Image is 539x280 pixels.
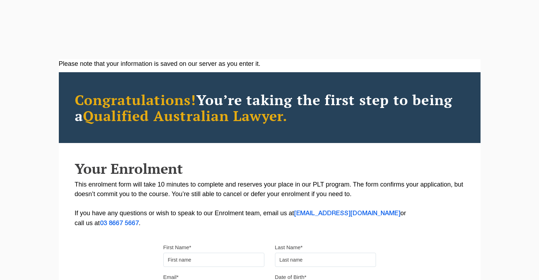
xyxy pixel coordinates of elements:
a: [EMAIL_ADDRESS][DOMAIN_NAME] [294,211,400,216]
input: First name [163,253,264,267]
h2: Your Enrolment [75,161,465,176]
label: Last Name* [275,244,303,251]
p: This enrolment form will take 10 minutes to complete and reserves your place in our PLT program. ... [75,180,465,228]
a: 03 8667 5667 [100,221,139,226]
div: Please note that your information is saved on our server as you enter it. [59,59,481,69]
span: Qualified Australian Lawyer. [83,106,288,125]
h2: You’re taking the first step to being a [75,92,465,124]
span: Congratulations! [75,90,196,109]
input: Last name [275,253,376,267]
label: First Name* [163,244,191,251]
